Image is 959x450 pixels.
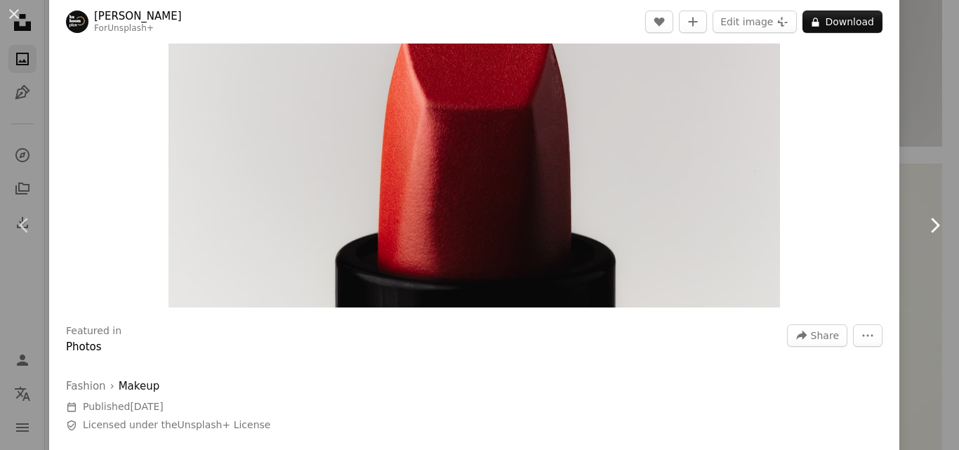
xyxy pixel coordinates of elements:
[119,378,160,395] a: Makeup
[94,23,182,34] div: For
[66,340,102,353] a: Photos
[66,378,487,395] div: ›
[83,401,164,412] span: Published
[66,11,88,33] img: Go to Karolina Grabowska's profile
[130,401,163,412] time: September 24, 2025 at 11:33:28 AM GMT+5
[679,11,707,33] button: Add to Collection
[178,419,271,430] a: Unsplash+ License
[94,9,182,23] a: [PERSON_NAME]
[107,23,154,33] a: Unsplash+
[787,324,847,347] button: Share this image
[645,11,673,33] button: Like
[853,324,882,347] button: More Actions
[910,158,959,293] a: Next
[83,418,270,432] span: Licensed under the
[811,325,839,346] span: Share
[66,324,121,338] h3: Featured in
[802,11,882,33] button: Download
[66,378,106,395] a: Fashion
[713,11,797,33] button: Edit image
